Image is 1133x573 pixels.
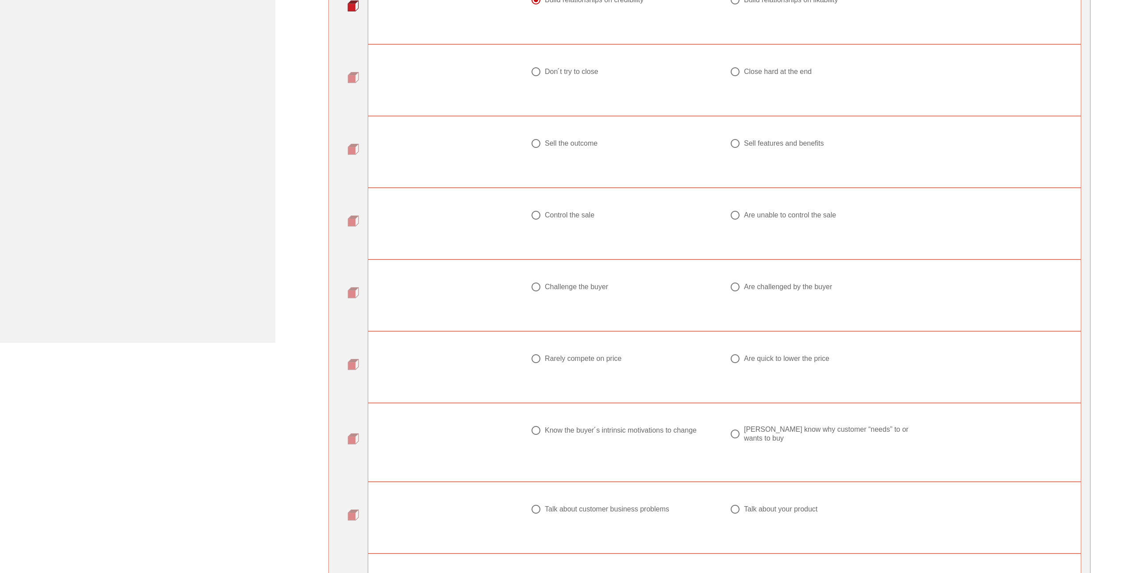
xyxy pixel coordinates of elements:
[347,72,359,83] img: question-bullet.png
[744,139,824,148] div: Sell features and benefits
[347,359,359,370] img: question-bullet.png
[744,211,836,220] div: Are unable to control the sale
[744,283,832,291] div: Are challenged by the buyer
[545,426,697,435] div: Know the buyer ́s intrinsic motivations to change
[545,505,669,514] div: Talk about customer business problems
[347,433,359,445] img: question-bullet.png
[744,354,829,363] div: Are quick to lower the price
[347,509,359,521] img: question-bullet.png
[347,143,359,155] img: question-bullet.png
[347,287,359,298] img: question-bullet.png
[545,354,621,363] div: Rarely compete on price
[545,283,608,291] div: Challenge the buyer
[545,139,597,148] div: Sell the outcome
[744,425,911,443] div: [PERSON_NAME] know why customer “needs” to or wants to buy
[347,215,359,227] img: question-bullet.png
[545,211,594,220] div: Control the sale
[545,67,598,76] div: Don ́t try to close
[744,505,817,514] div: Talk about your product
[744,67,812,76] div: Close hard at the end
